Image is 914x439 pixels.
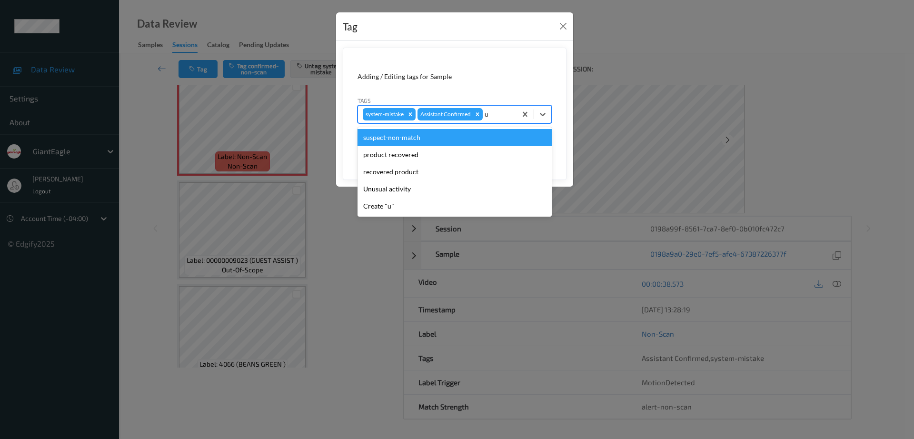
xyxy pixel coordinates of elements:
div: suspect-non-match [358,129,552,146]
div: product recovered [358,146,552,163]
button: Close [556,20,570,33]
div: system-mistake [363,108,405,120]
div: Remove Assistant Confirmed [472,108,483,120]
label: Tags [358,96,371,105]
div: Unusual activity [358,180,552,198]
div: Assistant Confirmed [417,108,472,120]
div: Create "u" [358,198,552,215]
div: Remove system-mistake [405,108,416,120]
div: Adding / Editing tags for Sample [358,72,552,81]
div: Tag [343,19,358,34]
div: recovered product [358,163,552,180]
